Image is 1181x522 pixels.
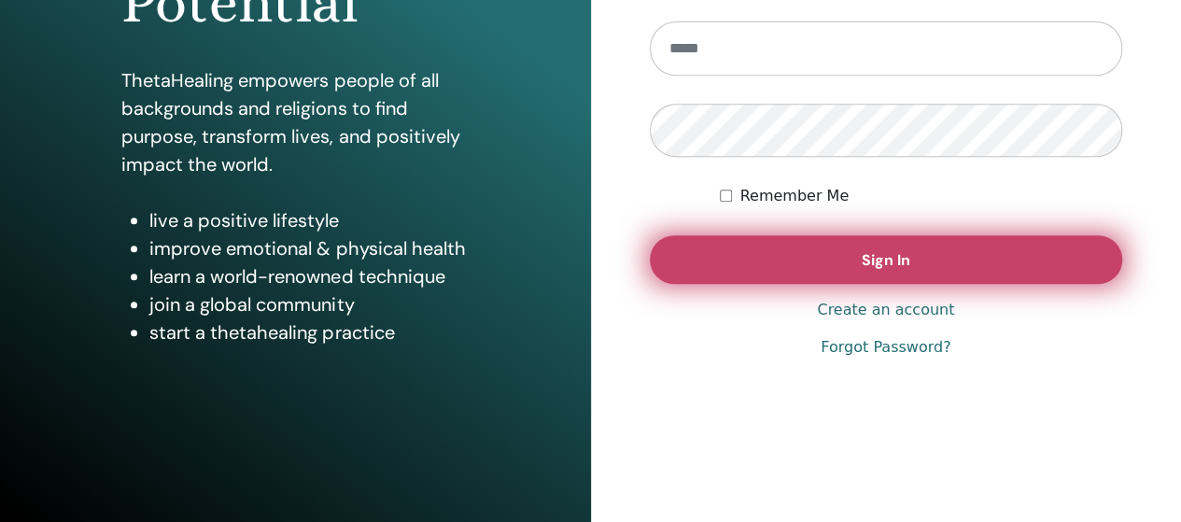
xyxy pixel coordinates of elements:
[149,318,469,346] li: start a thetahealing practice
[149,206,469,234] li: live a positive lifestyle
[720,185,1122,207] div: Keep me authenticated indefinitely or until I manually logout
[821,336,950,359] a: Forgot Password?
[149,262,469,290] li: learn a world-renowned technique
[862,250,910,270] span: Sign In
[121,66,469,178] p: ThetaHealing empowers people of all backgrounds and religions to find purpose, transform lives, a...
[817,299,954,321] a: Create an account
[650,235,1123,284] button: Sign In
[739,185,849,207] label: Remember Me
[149,234,469,262] li: improve emotional & physical health
[149,290,469,318] li: join a global community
